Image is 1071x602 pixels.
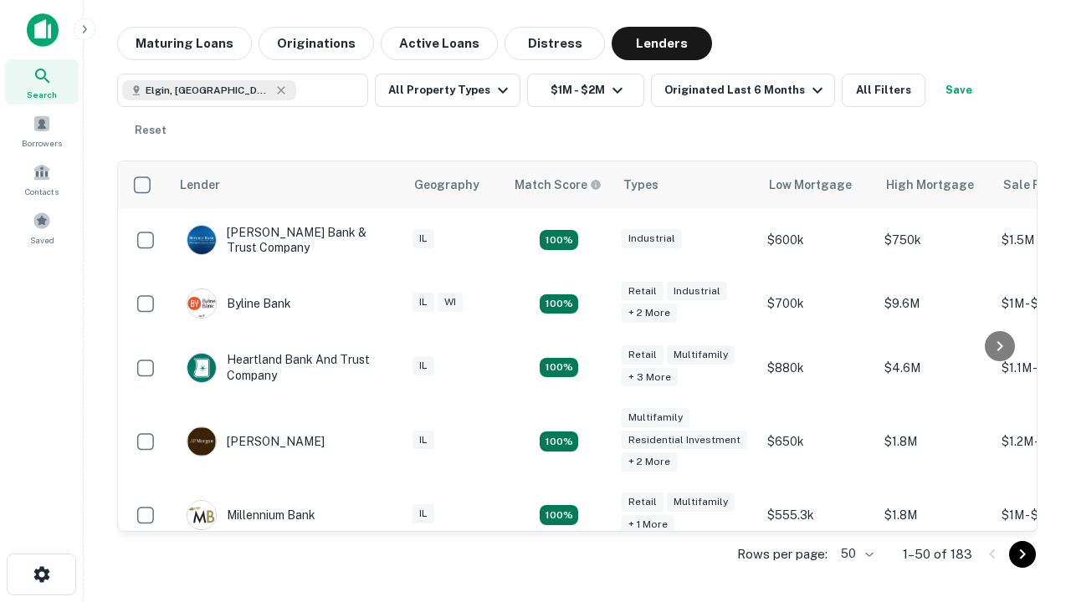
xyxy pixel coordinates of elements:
div: Matching Properties: 19, hasApolloMatch: undefined [540,294,578,314]
div: Retail [622,282,664,301]
div: IL [413,431,434,450]
td: $9.6M [876,272,993,335]
td: $650k [759,400,876,484]
a: Saved [5,205,79,250]
a: Search [5,59,79,105]
div: Matching Properties: 25, hasApolloMatch: undefined [540,431,578,451]
div: IL [413,293,434,312]
a: Borrowers [5,108,79,153]
button: All Filters [842,74,925,107]
img: picture [187,289,216,318]
p: 1–50 of 183 [903,544,972,564]
button: Originations [259,27,374,60]
div: Originated Last 6 Months [664,80,828,100]
div: + 3 more [622,368,678,387]
img: picture [187,427,216,456]
div: Residential Investment [622,431,747,450]
th: Low Mortgage [759,161,876,208]
div: Lender [180,175,220,195]
button: $1M - $2M [527,74,644,107]
div: Geography [414,175,479,195]
button: Maturing Loans [117,27,252,60]
span: Search [27,88,57,101]
div: Millennium Bank [187,500,315,530]
div: Heartland Bank And Trust Company [187,352,387,382]
div: WI [438,293,463,312]
div: Low Mortgage [769,175,852,195]
td: $700k [759,272,876,335]
span: Elgin, [GEOGRAPHIC_DATA], [GEOGRAPHIC_DATA] [146,83,271,98]
div: + 2 more [622,304,677,323]
td: $4.6M [876,335,993,399]
img: capitalize-icon.png [27,13,59,47]
th: Capitalize uses an advanced AI algorithm to match your search with the best lender. The match sco... [505,161,613,208]
div: + 1 more [622,515,674,534]
div: Matching Properties: 16, hasApolloMatch: undefined [540,505,578,525]
div: Multifamily [622,408,689,427]
th: High Mortgage [876,161,993,208]
div: Multifamily [667,492,735,512]
td: $880k [759,335,876,399]
div: Types [623,175,658,195]
div: Industrial [622,229,682,248]
th: Types [613,161,759,208]
img: picture [187,354,216,382]
div: IL [413,356,434,375]
button: Lenders [612,27,712,60]
div: Capitalize uses an advanced AI algorithm to match your search with the best lender. The match sco... [515,176,602,194]
button: Save your search to get updates of matches that match your search criteria. [932,74,986,107]
iframe: Chat Widget [987,415,1071,495]
div: Multifamily [667,345,735,365]
button: Active Loans [381,27,498,60]
div: Byline Bank [187,288,291,319]
div: Retail [622,345,664,365]
button: Reset [124,114,177,147]
button: Originated Last 6 Months [651,74,835,107]
div: [PERSON_NAME] [187,426,325,457]
div: 50 [834,542,876,566]
span: Saved [30,233,54,247]
div: + 2 more [622,452,677,472]
td: $1.8M [876,400,993,484]
h6: Match Score [515,176,598,194]
div: Industrial [667,282,727,301]
td: $555.3k [759,483,876,547]
div: [PERSON_NAME] Bank & Trust Company [187,225,387,255]
button: Go to next page [1009,541,1036,568]
th: Lender [170,161,404,208]
div: IL [413,504,434,523]
button: All Property Types [375,74,520,107]
img: picture [187,501,216,529]
p: Rows per page: [737,544,828,564]
div: Retail [622,492,664,512]
td: $1.8M [876,483,993,547]
div: Matching Properties: 28, hasApolloMatch: undefined [540,230,578,250]
td: $750k [876,208,993,272]
span: Borrowers [22,136,62,150]
td: $600k [759,208,876,272]
div: Matching Properties: 19, hasApolloMatch: undefined [540,358,578,378]
th: Geography [404,161,505,208]
div: High Mortgage [886,175,974,195]
span: Contacts [25,185,59,198]
button: Distress [505,27,605,60]
a: Contacts [5,156,79,202]
div: IL [413,229,434,248]
img: picture [187,226,216,254]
